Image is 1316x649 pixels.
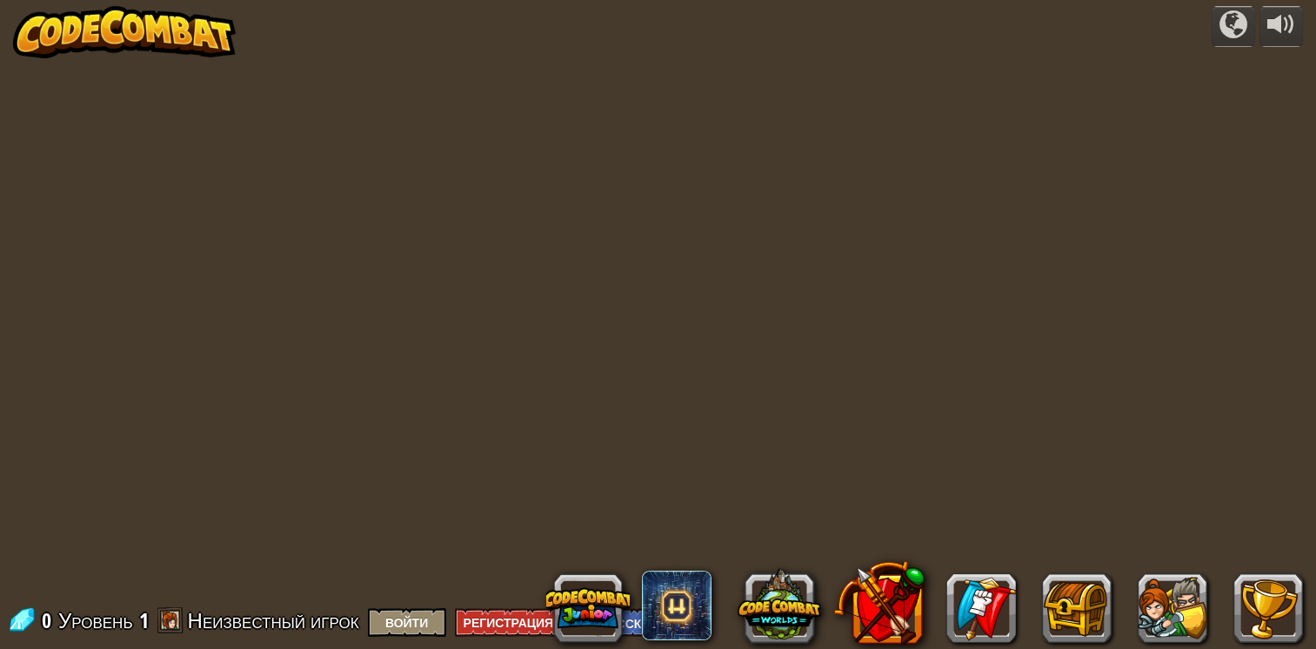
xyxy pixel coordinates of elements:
[368,608,446,637] button: Войти
[1212,6,1255,47] button: Кампании
[188,606,359,634] span: Неизвестный игрок
[139,606,149,634] span: 1
[42,606,57,634] span: 0
[58,606,133,635] span: Уровень
[1259,6,1303,47] button: Регулировать громкость
[455,608,563,637] button: Регистрация
[13,6,236,58] img: CodeCombat - Learn how to code by playing a game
